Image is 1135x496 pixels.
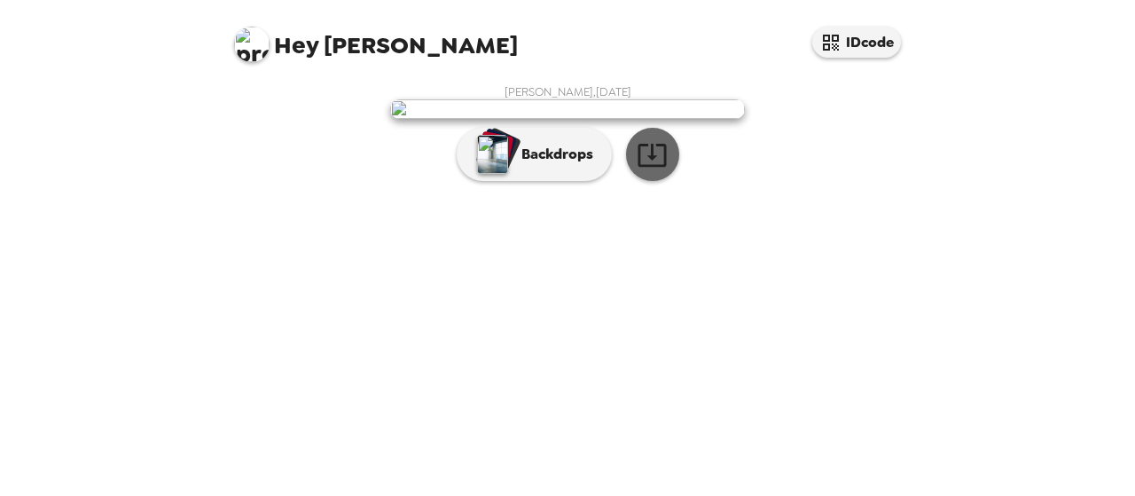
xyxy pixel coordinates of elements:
span: Hey [274,29,318,61]
img: profile pic [234,27,270,62]
p: Backdrops [513,144,593,165]
button: IDcode [812,27,901,58]
span: [PERSON_NAME] [234,18,518,58]
button: Backdrops [457,128,612,181]
img: user [390,99,745,119]
span: [PERSON_NAME] , [DATE] [505,84,631,99]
